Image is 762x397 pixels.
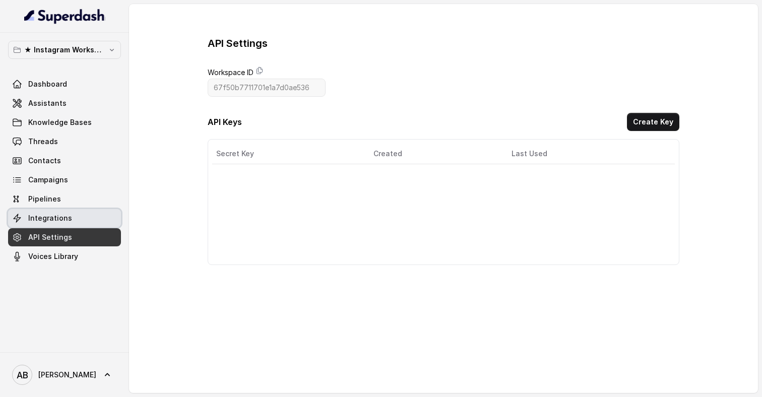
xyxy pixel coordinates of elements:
[17,370,28,380] text: AB
[627,113,679,131] button: Create Key
[8,171,121,189] a: Campaigns
[208,67,253,79] label: Workspace ID
[24,44,105,56] p: ★ Instagram Workspace
[503,144,663,164] th: Last Used
[8,228,121,246] a: API Settings
[8,152,121,170] a: Contacts
[8,41,121,59] button: ★ Instagram Workspace
[8,209,121,227] a: Integrations
[8,361,121,389] a: [PERSON_NAME]
[208,36,268,50] h3: API Settings
[212,144,365,164] th: Secret Key
[28,194,61,204] span: Pipelines
[365,144,503,164] th: Created
[208,116,242,128] h3: API Keys
[8,133,121,151] a: Threads
[8,247,121,266] a: Voices Library
[28,175,68,185] span: Campaigns
[24,8,105,24] img: light.svg
[8,94,121,112] a: Assistants
[28,213,72,223] span: Integrations
[28,232,72,242] span: API Settings
[28,156,61,166] span: Contacts
[28,79,67,89] span: Dashboard
[28,117,92,127] span: Knowledge Bases
[28,98,67,108] span: Assistants
[8,113,121,131] a: Knowledge Bases
[8,75,121,93] a: Dashboard
[28,251,78,261] span: Voices Library
[8,190,121,208] a: Pipelines
[38,370,96,380] span: [PERSON_NAME]
[28,137,58,147] span: Threads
